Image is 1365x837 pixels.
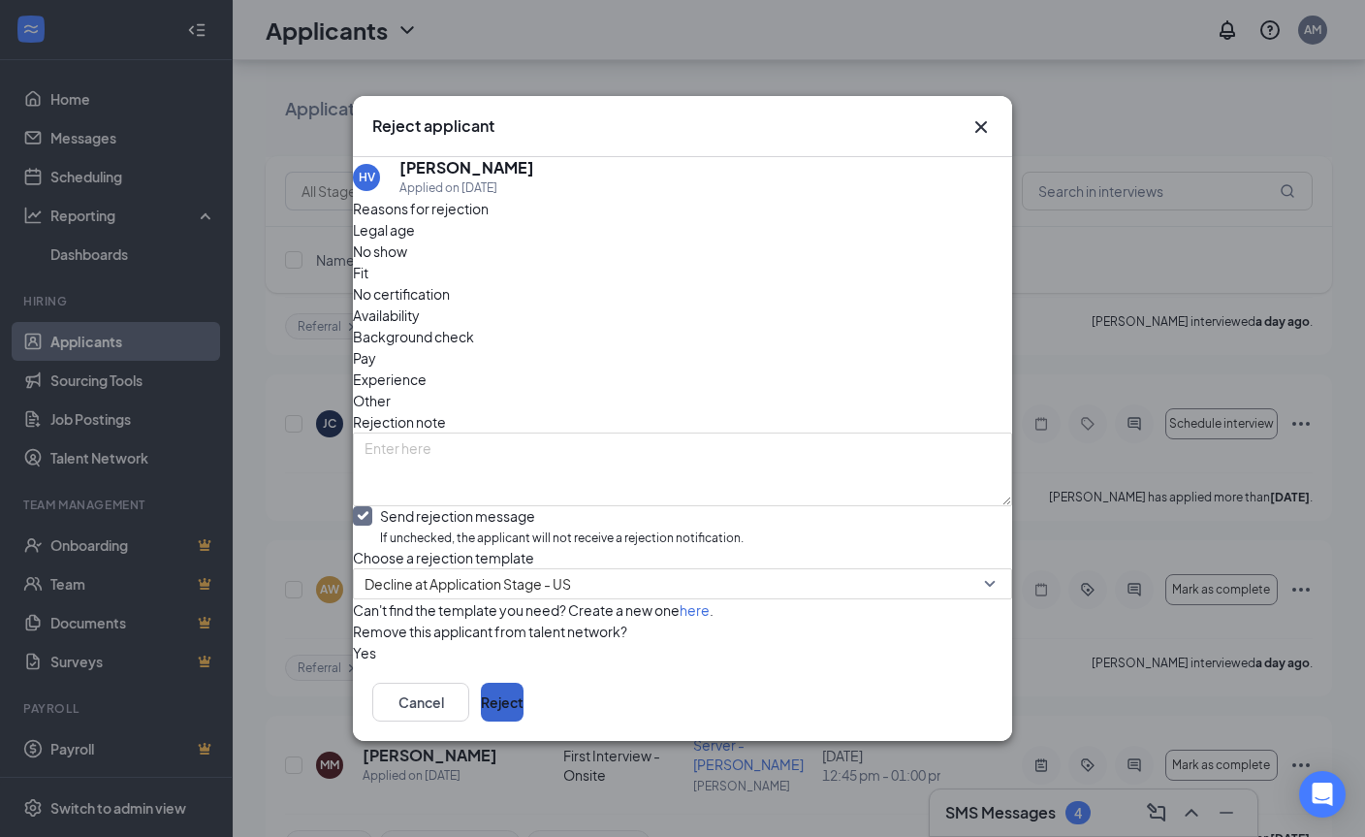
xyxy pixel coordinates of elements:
button: Reject [481,683,524,722]
span: Experience [353,369,427,390]
div: Applied on [DATE] [399,178,534,198]
span: Other [353,390,391,411]
span: No show [353,241,407,262]
span: Choose a rejection template [353,549,534,566]
span: Background check [353,326,474,347]
svg: Cross [969,115,993,139]
button: Close [969,115,993,139]
span: Fit [353,262,368,283]
span: Yes [353,642,376,663]
h3: Reject applicant [372,115,494,137]
span: Remove this applicant from talent network? [353,623,627,640]
span: Rejection note [353,413,446,431]
span: Decline at Application Stage - US [365,569,571,598]
a: here [680,601,710,619]
span: Legal age [353,219,415,241]
span: Availability [353,305,420,326]
div: HV [359,169,375,185]
h5: [PERSON_NAME] [399,157,534,178]
span: Pay [353,347,376,369]
button: Cancel [372,683,469,722]
span: Can't find the template you need? Create a new one . [353,601,714,619]
div: Open Intercom Messenger [1299,771,1346,818]
span: Reasons for rejection [353,200,489,217]
span: No certification [353,283,450,305]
